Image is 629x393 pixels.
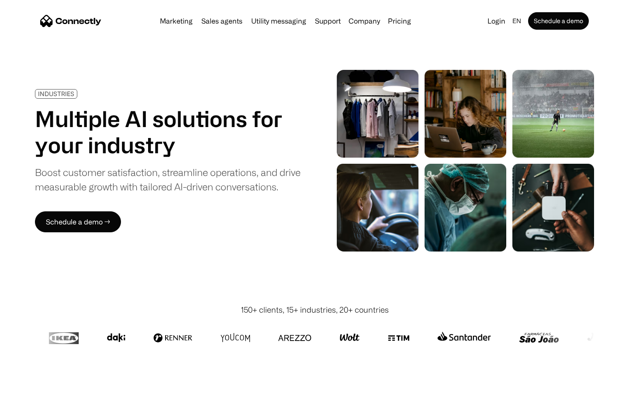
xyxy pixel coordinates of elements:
ul: Language list [17,378,52,390]
div: INDUSTRIES [38,90,74,97]
div: Company [349,15,380,27]
aside: Language selected: English [9,377,52,390]
a: Schedule a demo → [35,211,121,232]
a: Schedule a demo [528,12,589,30]
div: Boost customer satisfaction, streamline operations, and drive measurable growth with tailored AI-... [35,165,301,194]
a: Login [484,15,509,27]
a: Support [311,17,344,24]
a: Sales agents [198,17,246,24]
div: en [512,15,521,27]
h1: Multiple AI solutions for your industry [35,106,301,158]
a: Utility messaging [248,17,310,24]
a: Pricing [384,17,415,24]
a: Marketing [156,17,196,24]
div: 150+ clients, 15+ industries, 20+ countries [241,304,389,316]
